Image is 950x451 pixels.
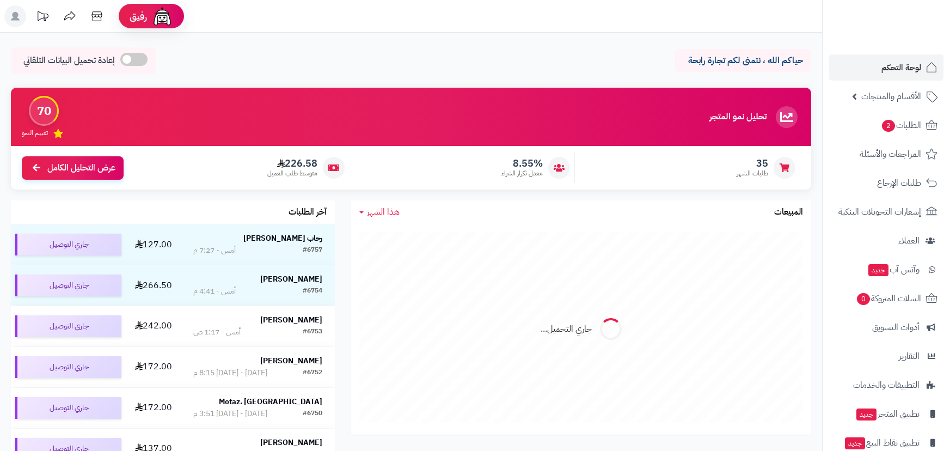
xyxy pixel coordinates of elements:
span: التقارير [899,349,920,364]
div: #6750 [303,409,322,419]
span: معدل تكرار الشراء [501,169,543,178]
a: إشعارات التحويلات البنكية [829,199,943,225]
td: 266.50 [126,265,181,306]
div: جاري التوصيل [15,397,121,419]
span: إشعارات التحويلات البنكية [838,204,921,220]
strong: [PERSON_NAME] [260,437,322,448]
strong: [PERSON_NAME] [260,355,322,367]
a: العملاء [829,228,943,254]
strong: [PERSON_NAME] [260,314,322,326]
div: [DATE] - [DATE] 8:15 م [193,368,267,379]
span: 2 [882,120,895,132]
a: التطبيقات والخدمات [829,372,943,398]
span: عرض التحليل الكامل [47,162,115,174]
strong: رحاب [PERSON_NAME] [243,233,322,244]
div: جاري التحميل... [541,323,592,336]
div: #6753 [303,327,322,338]
div: جاري التوصيل [15,275,121,296]
a: أدوات التسويق [829,314,943,340]
span: 0 [857,293,870,305]
span: جديد [845,437,865,449]
td: 172.00 [126,388,181,428]
span: جديد [868,264,888,276]
span: تقييم النمو [22,129,48,138]
span: لوحة التحكم [881,60,921,75]
a: السلات المتروكة0 [829,285,943,312]
td: 242.00 [126,306,181,346]
div: #6757 [303,245,322,256]
span: وآتس آب [867,262,920,277]
div: [DATE] - [DATE] 3:51 م [193,409,267,419]
a: عرض التحليل الكامل [22,156,124,180]
span: الأقسام والمنتجات [861,89,921,104]
div: جاري التوصيل [15,234,121,255]
span: طلبات الإرجاع [877,175,921,191]
span: تطبيق نقاط البيع [844,435,920,450]
span: 226.58 [267,157,317,169]
span: العملاء [898,233,920,248]
div: #6754 [303,286,322,297]
a: المراجعات والأسئلة [829,141,943,167]
span: الطلبات [881,118,921,133]
div: أمس - 4:41 م [193,286,236,297]
span: المراجعات والأسئلة [860,147,921,162]
img: ai-face.png [151,5,173,27]
div: جاري التوصيل [15,356,121,378]
span: 35 [737,157,768,169]
a: تطبيق المتجرجديد [829,401,943,427]
img: logo-2.png [876,8,940,31]
h3: تحليل نمو المتجر [709,112,767,122]
h3: آخر الطلبات [289,208,327,217]
div: أمس - 7:27 م [193,245,236,256]
span: جديد [856,409,877,420]
span: إعادة تحميل البيانات التلقائي [23,54,115,67]
td: 127.00 [126,224,181,265]
span: هذا الشهر [367,205,400,218]
td: 172.00 [126,347,181,387]
a: تحديثات المنصة [29,5,56,30]
a: طلبات الإرجاع [829,170,943,196]
span: رفيق [130,10,147,23]
a: الطلبات2 [829,112,943,138]
span: متوسط طلب العميل [267,169,317,178]
span: أدوات التسويق [872,320,920,335]
div: جاري التوصيل [15,315,121,337]
strong: Motaz. [GEOGRAPHIC_DATA] [219,396,322,407]
h3: المبيعات [774,208,803,217]
a: لوحة التحكم [829,54,943,81]
span: تطبيق المتجر [855,406,920,422]
div: أمس - 1:17 ص [193,327,241,338]
span: طلبات الشهر [737,169,768,178]
a: التقارير [829,343,943,369]
div: #6752 [303,368,322,379]
span: التطبيقات والخدمات [853,377,920,393]
a: هذا الشهر [359,206,400,218]
span: السلات المتروكة [856,291,921,306]
a: وآتس آبجديد [829,257,943,283]
span: 8.55% [501,157,543,169]
strong: [PERSON_NAME] [260,273,322,285]
p: حياكم الله ، نتمنى لكم تجارة رابحة [683,54,803,67]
